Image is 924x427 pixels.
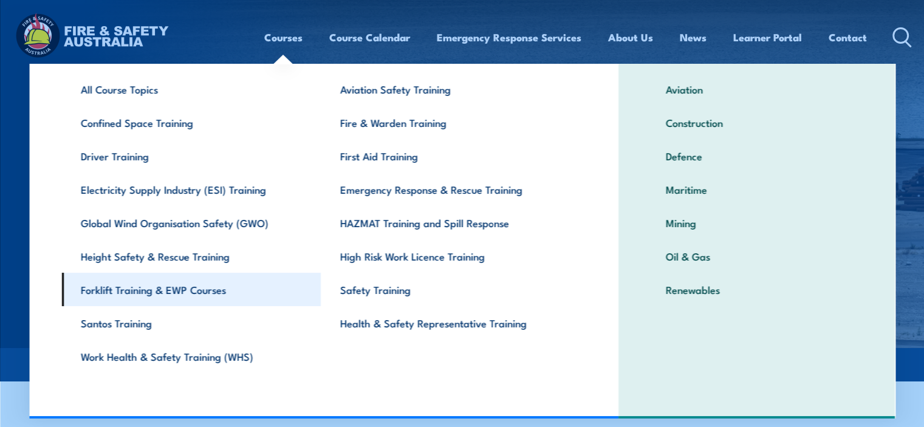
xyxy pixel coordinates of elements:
[321,139,580,173] a: First Aid Training
[829,21,867,53] a: Contact
[321,206,580,239] a: HAZMAT Training and Spill Response
[61,139,321,173] a: Driver Training
[321,72,580,106] a: Aviation Safety Training
[61,106,321,139] a: Confined Space Training
[264,21,303,53] a: Courses
[646,106,867,139] a: Construction
[61,239,321,273] a: Height Safety & Rescue Training
[646,72,867,106] a: Aviation
[61,173,321,206] a: Electricity Supply Industry (ESI) Training
[646,139,867,173] a: Defence
[61,306,321,340] a: Santos Training
[646,273,867,306] a: Renewables
[61,273,321,306] a: Forklift Training & EWP Courses
[321,239,580,273] a: High Risk Work Licence Training
[321,106,580,139] a: Fire & Warden Training
[646,239,867,273] a: Oil & Gas
[646,173,867,206] a: Maritime
[321,273,580,306] a: Safety Training
[608,21,653,53] a: About Us
[321,173,580,206] a: Emergency Response & Rescue Training
[733,21,802,53] a: Learner Portal
[321,306,580,340] a: Health & Safety Representative Training
[680,21,707,53] a: News
[646,206,867,239] a: Mining
[61,340,321,373] a: Work Health & Safety Training (WHS)
[61,72,321,106] a: All Course Topics
[437,21,581,53] a: Emergency Response Services
[61,206,321,239] a: Global Wind Organisation Safety (GWO)
[329,21,410,53] a: Course Calendar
